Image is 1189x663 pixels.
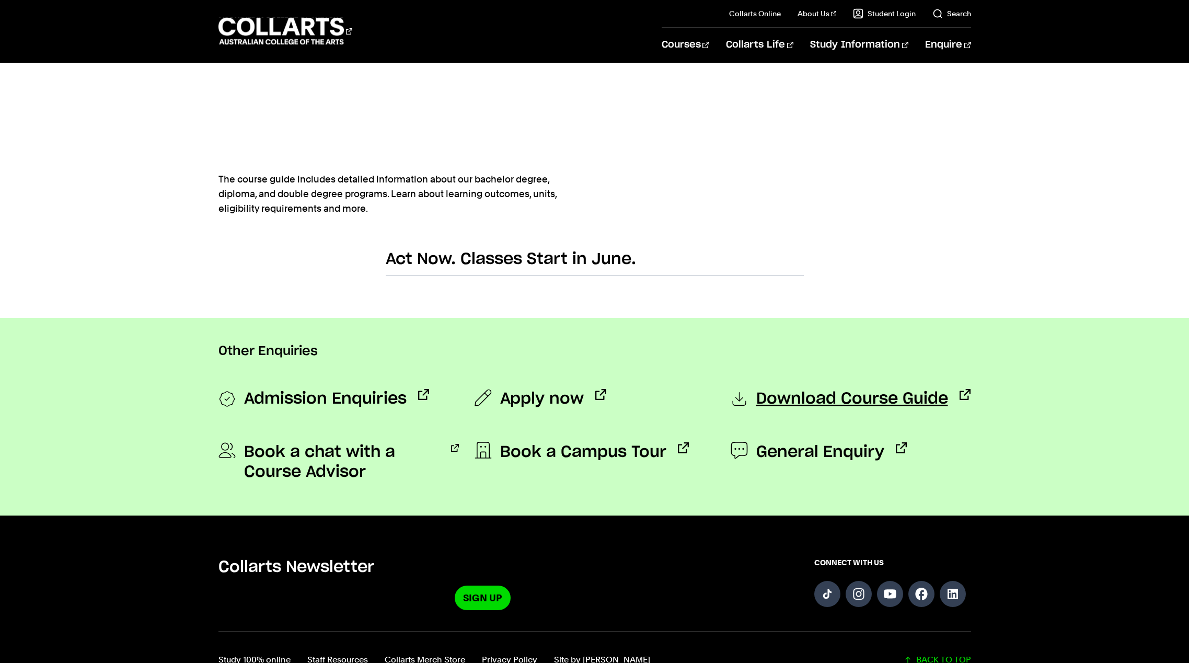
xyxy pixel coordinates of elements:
[853,8,916,19] a: Student Login
[756,442,884,462] span: General Enquiry
[455,586,511,610] a: Sign Up
[940,581,966,607] a: Follow us on LinkedIn
[814,557,971,610] div: Connect with us on social media
[756,389,948,410] span: Download Course Guide
[218,16,352,46] div: Go to homepage
[798,8,836,19] a: About Us
[731,389,971,410] a: Download Course Guide
[729,8,781,19] a: Collarts Online
[925,28,971,62] a: Enquire
[731,442,907,462] a: General Enquiry
[218,557,747,577] h5: Collarts Newsletter
[475,442,689,462] a: Book a Campus Tour
[908,581,934,607] a: Follow us on Facebook
[244,442,440,482] span: Book a chat with a Course Advisor
[932,8,971,19] a: Search
[218,389,429,410] a: Admission Enquiries
[218,442,459,482] a: Book a chat with a Course Advisor
[218,343,971,360] p: Other Enquiries
[846,581,872,607] a: Follow us on Instagram
[877,581,903,607] a: Follow us on YouTube
[500,442,666,462] span: Book a Campus Tour
[726,28,793,62] a: Collarts Life
[244,389,407,410] span: Admission Enquiries
[475,389,606,409] a: Apply now
[218,172,561,216] p: The course guide includes detailed information about our bachelor degree, diploma, and double deg...
[386,249,804,276] h2: Act Now. Classes Start in June.
[814,581,840,607] a: Follow us on TikTok
[500,389,584,409] span: Apply now
[814,557,971,568] span: CONNECT WITH US
[662,28,709,62] a: Courses
[810,28,908,62] a: Study Information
